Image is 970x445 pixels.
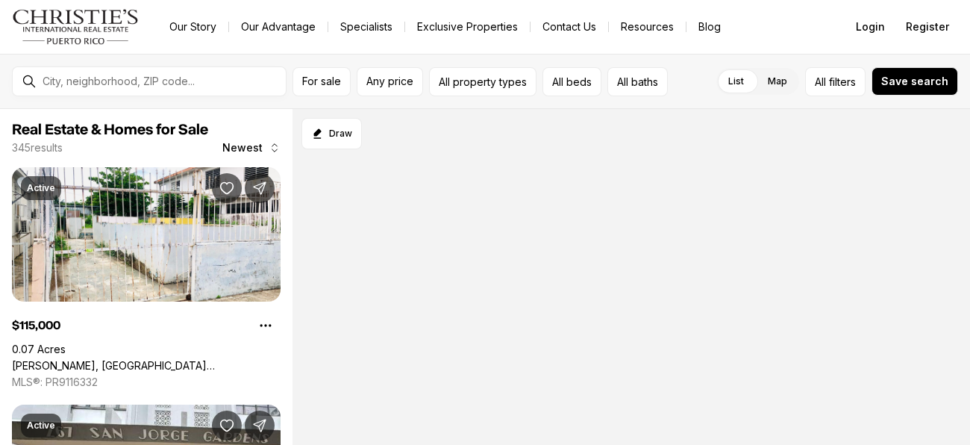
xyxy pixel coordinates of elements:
[881,75,948,87] span: Save search
[805,67,866,96] button: Allfilters
[292,67,351,96] button: For sale
[357,67,423,96] button: Any price
[405,16,530,37] a: Exclusive Properties
[815,74,826,90] span: All
[716,68,756,95] label: List
[302,75,341,87] span: For sale
[212,411,242,441] button: Save Property: 267 SAN JORGE AVE. #9A
[366,75,413,87] span: Any price
[756,68,799,95] label: Map
[213,133,290,163] button: Newest
[12,9,140,45] img: logo
[222,142,263,154] span: Newest
[829,74,856,90] span: filters
[12,122,208,137] span: Real Estate & Homes for Sale
[856,21,885,33] span: Login
[686,16,733,37] a: Blog
[906,21,949,33] span: Register
[301,118,362,149] button: Start drawing
[609,16,686,37] a: Resources
[429,67,536,96] button: All property types
[27,420,55,432] p: Active
[251,311,281,340] button: Property options
[542,67,601,96] button: All beds
[212,173,242,203] button: Save Property: RUÍZ BELVIS
[12,142,63,154] p: 345 results
[27,182,55,194] p: Active
[847,12,894,42] button: Login
[157,16,228,37] a: Our Story
[607,67,668,96] button: All baths
[897,12,958,42] button: Register
[328,16,404,37] a: Specialists
[531,16,608,37] button: Contact Us
[12,359,281,373] a: RUÍZ BELVIS, SAN JUAN PR, 00912
[229,16,328,37] a: Our Advantage
[872,67,958,96] button: Save search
